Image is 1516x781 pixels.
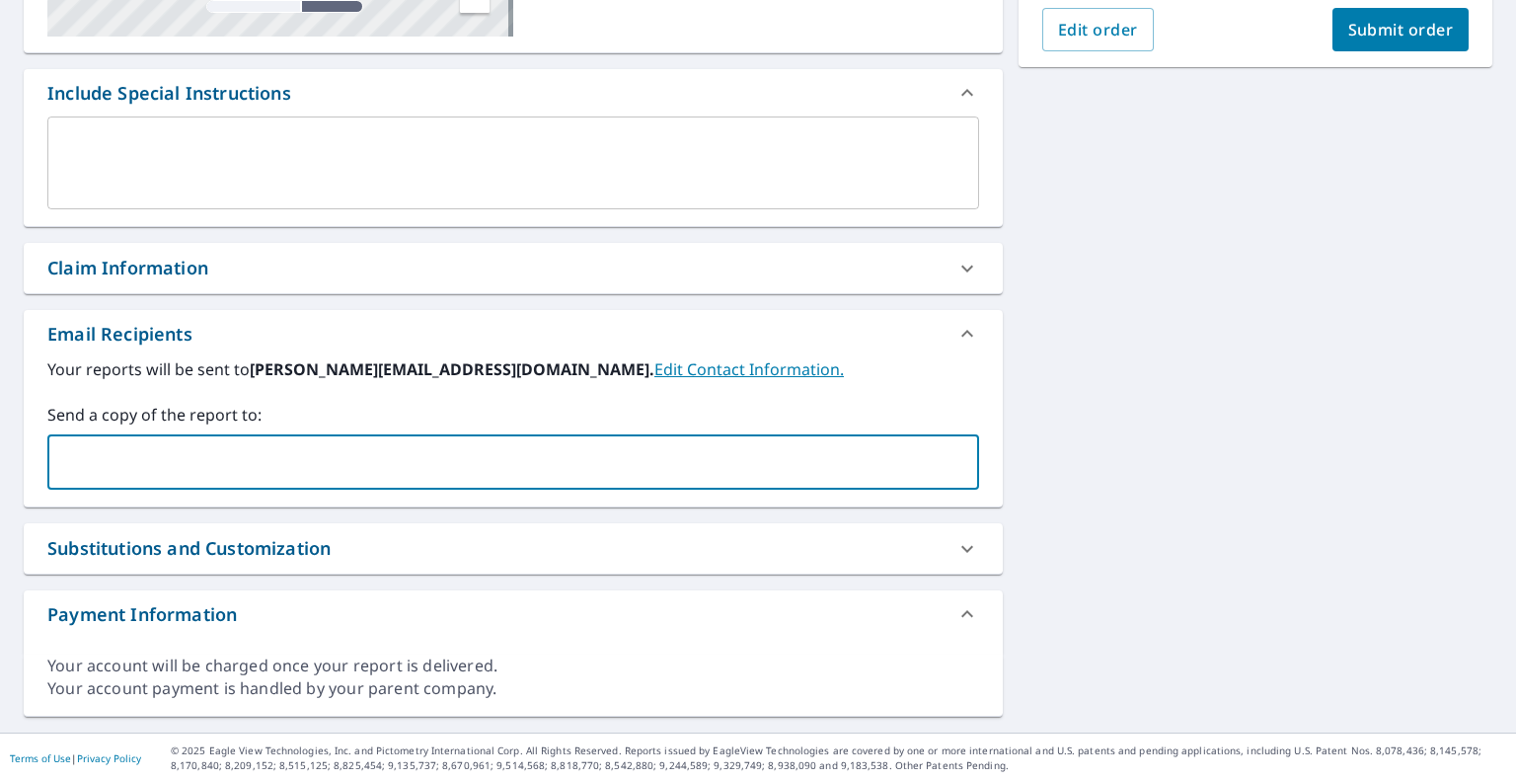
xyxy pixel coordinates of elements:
div: Payment Information [47,601,237,628]
span: Submit order [1348,19,1454,40]
p: | [10,752,141,764]
div: Claim Information [47,255,208,281]
div: Include Special Instructions [47,80,291,107]
a: EditContactInfo [654,358,844,380]
div: Include Special Instructions [24,69,1003,117]
div: Payment Information [24,590,1003,638]
a: Terms of Use [10,751,71,765]
div: Email Recipients [47,321,192,348]
b: [PERSON_NAME][EMAIL_ADDRESS][DOMAIN_NAME]. [250,358,654,380]
div: Substitutions and Customization [24,523,1003,574]
button: Edit order [1042,8,1154,51]
label: Send a copy of the report to: [47,403,979,427]
p: © 2025 Eagle View Technologies, Inc. and Pictometry International Corp. All Rights Reserved. Repo... [171,743,1506,773]
button: Submit order [1332,8,1470,51]
div: Your account will be charged once your report is delivered. [47,655,979,677]
div: Claim Information [24,243,1003,293]
div: Email Recipients [24,310,1003,357]
div: Substitutions and Customization [47,535,331,562]
div: Your account payment is handled by your parent company. [47,677,979,700]
span: Edit order [1058,19,1138,40]
label: Your reports will be sent to [47,357,979,381]
a: Privacy Policy [77,751,141,765]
